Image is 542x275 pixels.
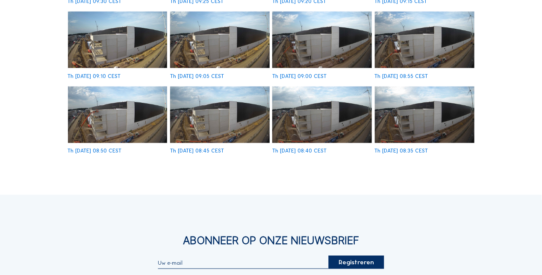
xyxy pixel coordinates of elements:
[375,148,428,154] div: Th [DATE] 08:35 CEST
[375,74,428,79] div: Th [DATE] 08:55 CEST
[170,74,224,79] div: Th [DATE] 09:05 CEST
[272,12,372,68] img: image_52557296
[68,74,121,79] div: Th [DATE] 09:10 CEST
[272,87,372,143] img: image_52556799
[272,74,327,79] div: Th [DATE] 09:00 CEST
[375,12,474,68] img: image_52557151
[272,148,327,154] div: Th [DATE] 08:40 CEST
[68,235,474,246] div: Abonneer op onze nieuwsbrief
[170,12,270,68] img: image_52557431
[68,148,122,154] div: Th [DATE] 08:50 CEST
[375,87,474,143] img: image_52556659
[170,148,224,154] div: Th [DATE] 08:45 CEST
[68,87,168,143] img: image_52557005
[329,256,384,269] div: Registreren
[170,87,270,143] img: image_52556861
[68,12,168,68] img: image_52557626
[158,260,329,266] input: Uw e-mail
